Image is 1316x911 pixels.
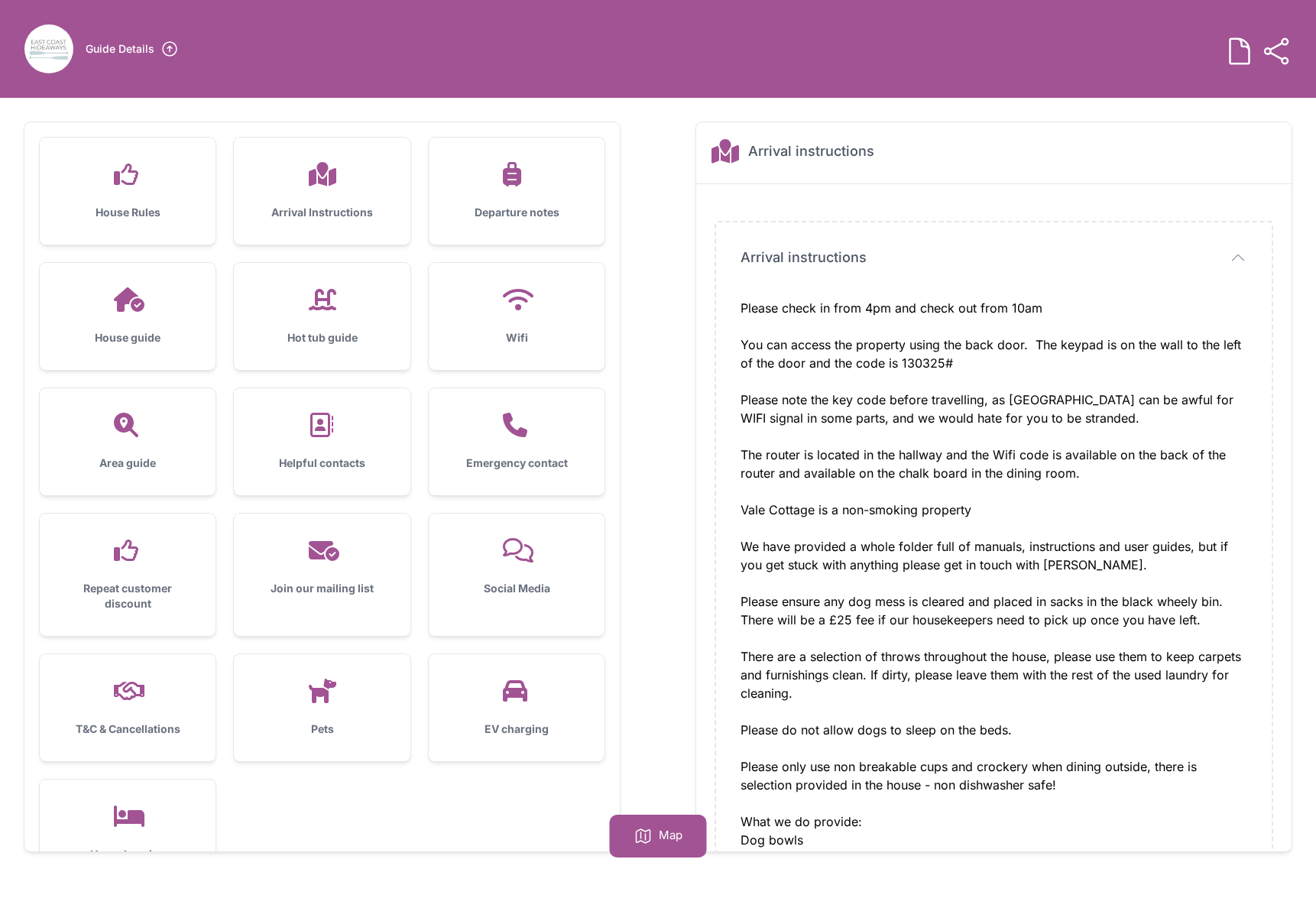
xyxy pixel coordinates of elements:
[429,654,605,761] a: EV charging
[741,592,1247,647] div: Please ensure any dog mess is cleared and placed in sacks in the black wheely bin. There will be ...
[234,654,410,761] a: Pets
[258,330,385,345] h3: Hot tub guide
[741,317,1247,427] div: You can access the property using the back door. The keypad is on the wall to the left of the doo...
[453,721,580,737] h3: EV charging
[741,501,1247,537] div: Vale Cottage is a non-smoking property
[258,721,385,737] h3: Pets
[40,263,216,370] a: House guide
[64,847,191,862] h3: Housekeeping
[741,757,1247,812] div: Please only use non breakable cups and crockery when dining outside, there is selection provided ...
[429,138,605,245] a: Departure notes
[748,141,874,162] h2: Arrival instructions
[40,780,216,887] a: Housekeeping
[40,138,216,245] a: House Rules
[741,247,867,268] span: Arrival instructions
[64,581,191,611] h3: Repeat customer discount
[741,831,1247,849] div: Dog bowls
[429,263,605,370] a: Wifi
[64,721,191,737] h3: T&C & Cancellations
[64,455,191,471] h3: Area guide
[741,299,1247,317] div: Please check in from 4pm and check out from 10am
[234,138,410,245] a: Arrival Instructions
[659,827,682,845] p: Map
[40,514,216,636] a: Repeat customer discount
[741,247,1247,268] button: Arrival instructions
[429,388,605,495] a: Emergency contact
[453,205,580,220] h3: Departure notes
[258,205,385,220] h3: Arrival Instructions
[741,537,1247,592] div: We have provided a whole folder full of manuals, instructions and user guides, but if you get stu...
[453,330,580,345] h3: Wifi
[453,455,580,471] h3: Emergency contact
[40,654,216,761] a: T&C & Cancellations
[86,40,179,58] a: Guide Details
[741,647,1247,721] div: There are a selection of throws throughout the house, please use them to keep carpets and furnish...
[741,721,1247,757] div: Please do not allow dogs to sleep on the beds.
[64,330,191,345] h3: House guide
[86,41,154,57] h3: Guide Details
[234,263,410,370] a: Hot tub guide
[741,849,1247,867] div: Poo bags
[24,24,73,73] img: 2nipzxeyo2973m55rs2rk9xrja6p
[258,581,385,596] h3: Join our mailing list
[741,427,1247,501] div: The router is located in the hallway and the Wifi code is available on the back of the router and...
[741,812,1247,831] div: What we do provide:
[40,388,216,495] a: Area guide
[258,455,385,471] h3: Helpful contacts
[429,514,605,621] a: Social Media
[234,388,410,495] a: Helpful contacts
[453,581,580,596] h3: Social Media
[234,514,410,621] a: Join our mailing list
[64,205,191,220] h3: House Rules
